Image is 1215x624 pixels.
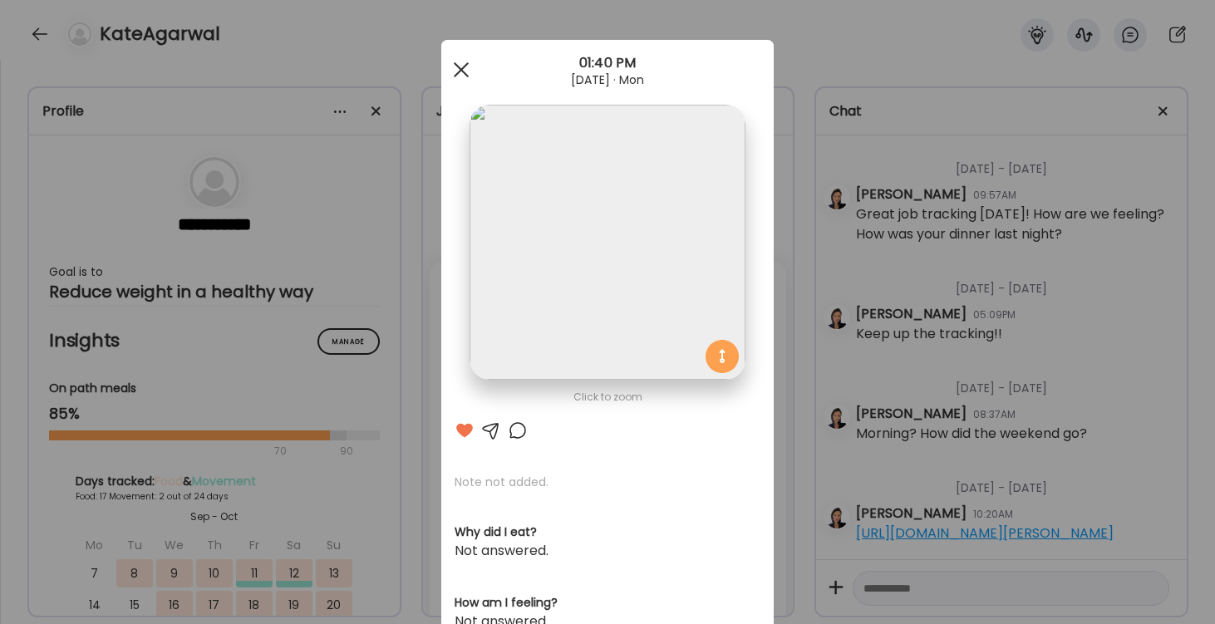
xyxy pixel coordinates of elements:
h3: How am I feeling? [455,594,760,612]
img: images%2FBSFQB00j0rOawWNVf4SvQtxQl562%2FtBUGc4jgQDa85bdZSk6M%2FNzaWiuX2BHeFyPbcRSFG_1080 [470,105,745,380]
div: Not answered. [455,541,760,561]
div: [DATE] · Mon [441,73,774,86]
div: 01:40 PM [441,53,774,73]
h3: Why did I eat? [455,523,760,541]
div: Click to zoom [455,387,760,407]
p: Note not added. [455,474,760,490]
